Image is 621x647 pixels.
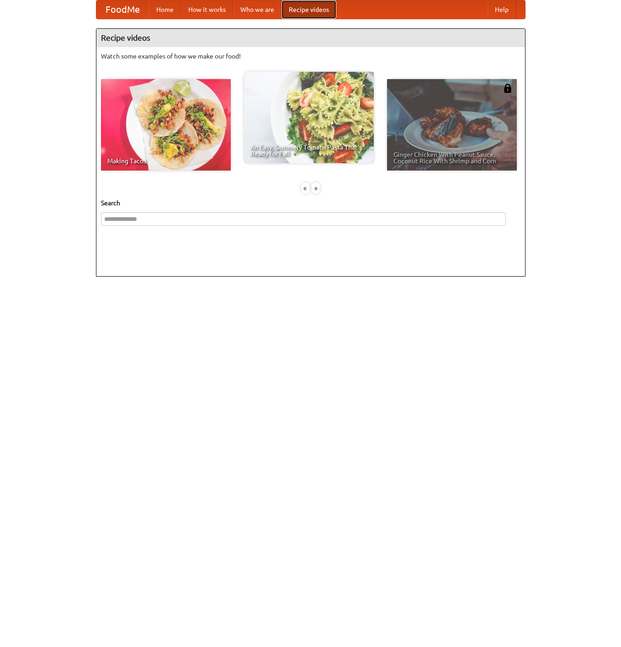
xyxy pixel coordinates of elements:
span: Making Tacos [107,158,224,164]
div: » [312,182,320,194]
img: 483408.png [503,84,512,93]
a: Making Tacos [101,79,231,171]
a: FoodMe [96,0,149,19]
a: Recipe videos [281,0,336,19]
a: Help [488,0,516,19]
h5: Search [101,198,520,208]
a: Who we are [233,0,281,19]
span: An Easy, Summery Tomato Pasta That's Ready for Fall [250,144,367,157]
a: An Easy, Summery Tomato Pasta That's Ready for Fall [244,72,374,163]
h4: Recipe videos [96,29,525,47]
a: How it works [181,0,233,19]
div: « [301,182,309,194]
p: Watch some examples of how we make our food! [101,52,520,61]
a: Home [149,0,181,19]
